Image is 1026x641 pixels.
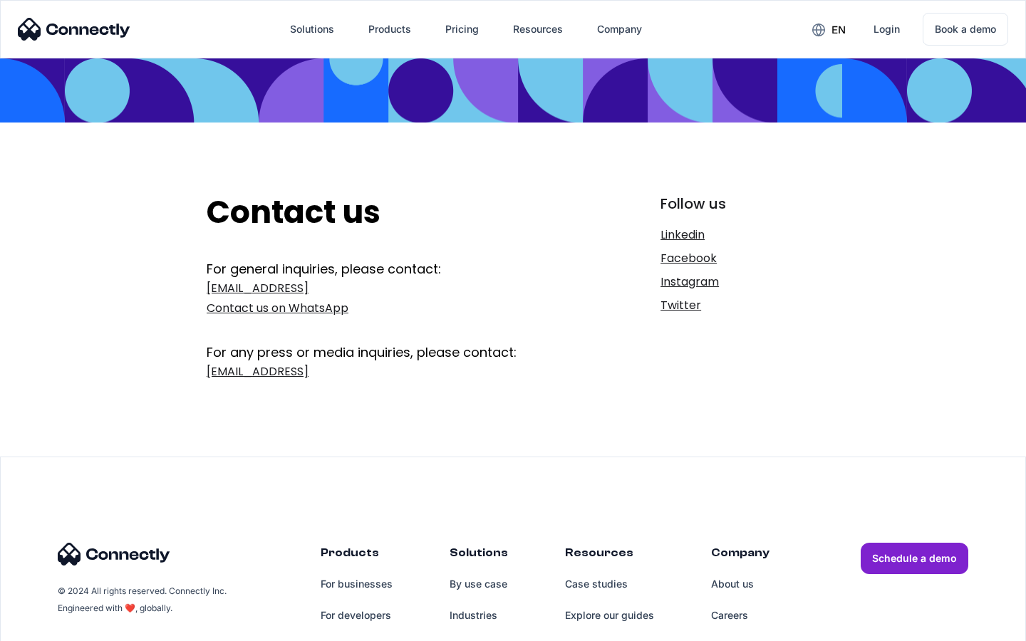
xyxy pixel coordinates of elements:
a: Careers [711,600,769,631]
a: Case studies [565,568,654,600]
a: About us [711,568,769,600]
div: Resources [565,543,654,568]
a: For developers [321,600,393,631]
div: Products [321,543,393,568]
a: Industries [450,600,508,631]
div: Solutions [450,543,508,568]
div: Solutions [290,19,334,39]
a: For businesses [321,568,393,600]
img: Connectly Logo [18,18,130,41]
div: Pricing [445,19,479,39]
a: Twitter [660,296,819,316]
a: Facebook [660,249,819,269]
a: Instagram [660,272,819,292]
div: Follow us [660,194,819,214]
div: Resources [513,19,563,39]
a: Explore our guides [565,600,654,631]
div: For general inquiries, please contact: [207,260,568,278]
a: [EMAIL_ADDRESS] [207,362,568,382]
a: Linkedin [660,225,819,245]
aside: Language selected: English [14,616,85,636]
a: [EMAIL_ADDRESS]Contact us on WhatsApp [207,278,568,318]
div: Company [597,19,642,39]
a: Schedule a demo [861,543,968,574]
h2: Contact us [207,194,568,231]
div: Products [368,19,411,39]
a: Pricing [434,12,490,46]
img: Connectly Logo [58,543,170,566]
div: Login [874,19,900,39]
ul: Language list [28,616,85,636]
a: By use case [450,568,508,600]
div: en [831,20,846,40]
div: © 2024 All rights reserved. Connectly Inc. Engineered with ❤️, globally. [58,583,229,617]
div: For any press or media inquiries, please contact: [207,322,568,362]
div: Company [711,543,769,568]
a: Login [862,12,911,46]
a: Book a demo [923,13,1008,46]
